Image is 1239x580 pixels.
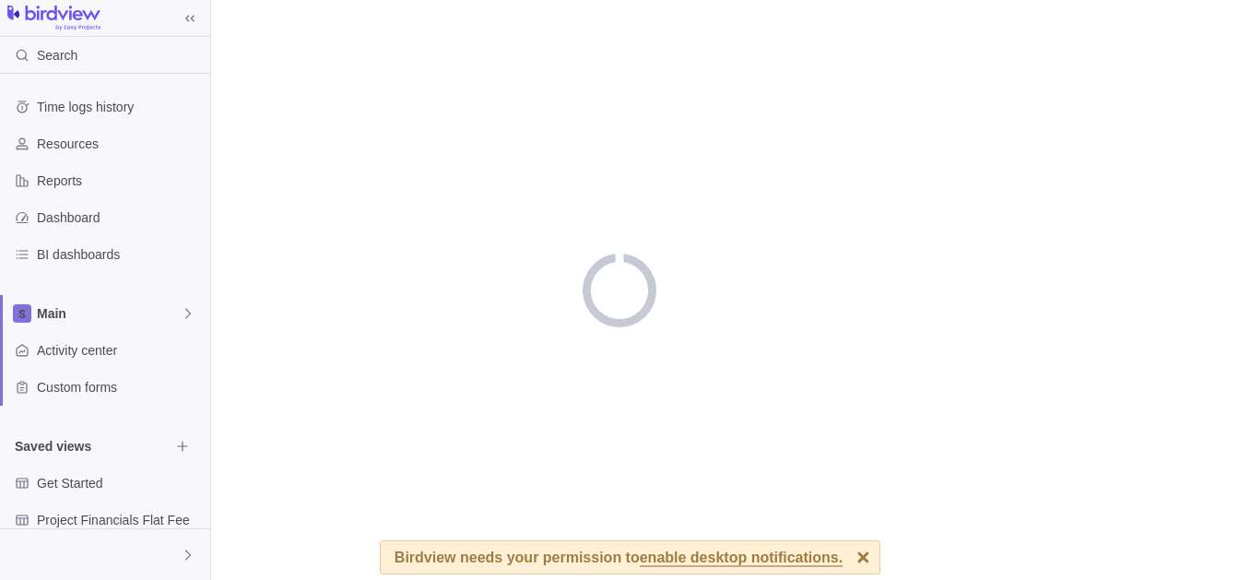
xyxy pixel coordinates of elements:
span: Activity center [37,341,203,360]
span: Get Started [37,474,203,492]
span: Custom forms [37,378,203,397]
span: Saved views [15,437,170,456]
span: Resources [37,135,203,153]
span: Main [37,304,181,323]
span: Browse views [170,433,195,459]
span: Dashboard [37,208,203,227]
span: Search [37,46,77,65]
div: sleuth [11,544,33,566]
img: logo [7,6,100,31]
div: loading [583,254,656,327]
span: BI dashboards [37,245,203,264]
span: enable desktop notifications. [640,550,843,567]
span: Reports [37,172,203,190]
span: Project Financials Flat Fee [37,511,203,529]
span: Time logs history [37,98,203,116]
div: Birdview needs your permission to [395,541,843,574]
